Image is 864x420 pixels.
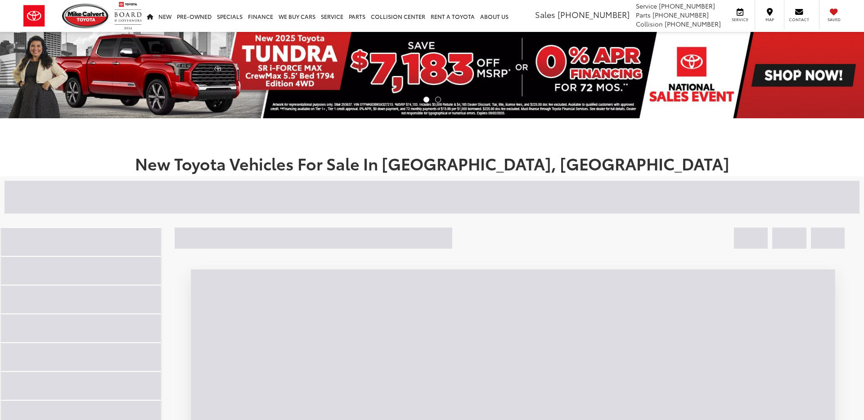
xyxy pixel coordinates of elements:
span: [PHONE_NUMBER] [558,9,630,20]
span: Contact [789,17,809,22]
span: Service [730,17,750,22]
span: [PHONE_NUMBER] [659,1,715,10]
span: Sales [535,9,555,20]
span: Parts [636,10,651,19]
img: Mike Calvert Toyota [62,4,110,28]
span: Service [636,1,657,10]
span: Saved [824,17,844,22]
span: Map [760,17,779,22]
span: [PHONE_NUMBER] [665,19,721,28]
span: Collision [636,19,663,28]
span: [PHONE_NUMBER] [652,10,709,19]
